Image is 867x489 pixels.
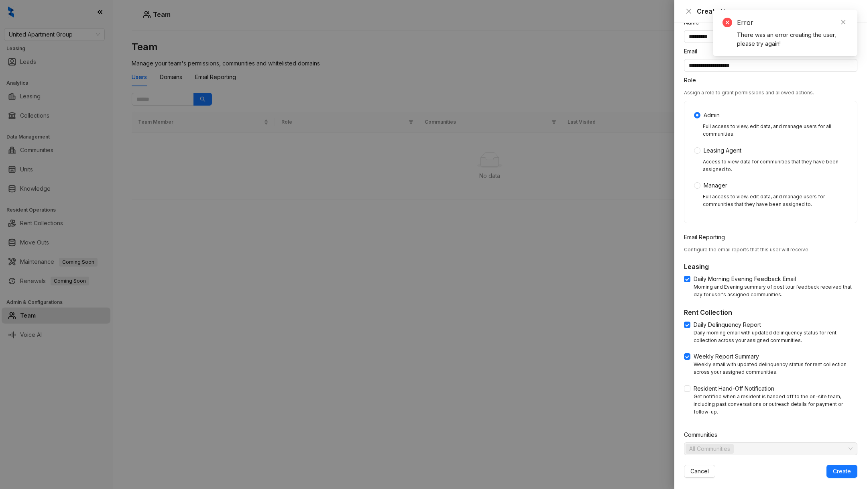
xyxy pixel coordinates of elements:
label: Role [684,76,701,85]
button: Close [684,6,694,16]
label: Email [684,47,702,56]
label: Email Reporting [684,233,730,242]
span: close [686,8,692,14]
div: Create User [697,6,857,16]
span: Daily Delinquency Report [690,320,764,329]
div: Full access to view, edit data, and manage users for communities that they have been assigned to. [703,193,847,208]
div: There was an error creating the user, please try again! [737,31,848,48]
span: Leasing Agent [700,146,745,155]
span: Daily Morning Evening Feedback Email [690,275,799,283]
label: Communities [684,430,722,439]
button: Cancel [684,465,715,478]
button: Create [826,465,857,478]
span: All Communities [686,444,734,454]
h5: Leasing [684,262,857,271]
span: Manager [700,181,731,190]
div: Morning and Evening summary of post tour feedback received that day for user's assigned communities. [694,283,857,299]
span: Configure the email reports that this user will receive. [684,247,810,253]
span: close-circle [722,18,732,27]
div: Get notified when a resident is handed off to the on-site team, including past conversations or o... [694,393,857,416]
span: Resident Hand-Off Notification [690,384,777,393]
span: All Communities [689,444,730,453]
span: Cancel [690,467,709,476]
h5: Rent Collection [684,308,857,317]
div: Daily morning email with updated delinquency status for rent collection across your assigned comm... [694,329,857,344]
div: Access to view data for communities that they have been assigned to. [703,158,847,173]
a: Close [839,18,848,26]
div: Error [737,18,848,27]
input: Name [684,30,857,43]
span: Weekly Report Summary [690,352,762,361]
span: Admin [700,111,723,120]
div: Full access to view, edit data, and manage users for all communities. [703,123,847,138]
span: Create [833,467,851,476]
div: Weekly email with updated delinquency status for rent collection across your assigned communities. [694,361,857,376]
span: Assign a role to grant permissions and allowed actions. [684,90,814,96]
input: Email [684,59,857,72]
span: close [841,19,846,25]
